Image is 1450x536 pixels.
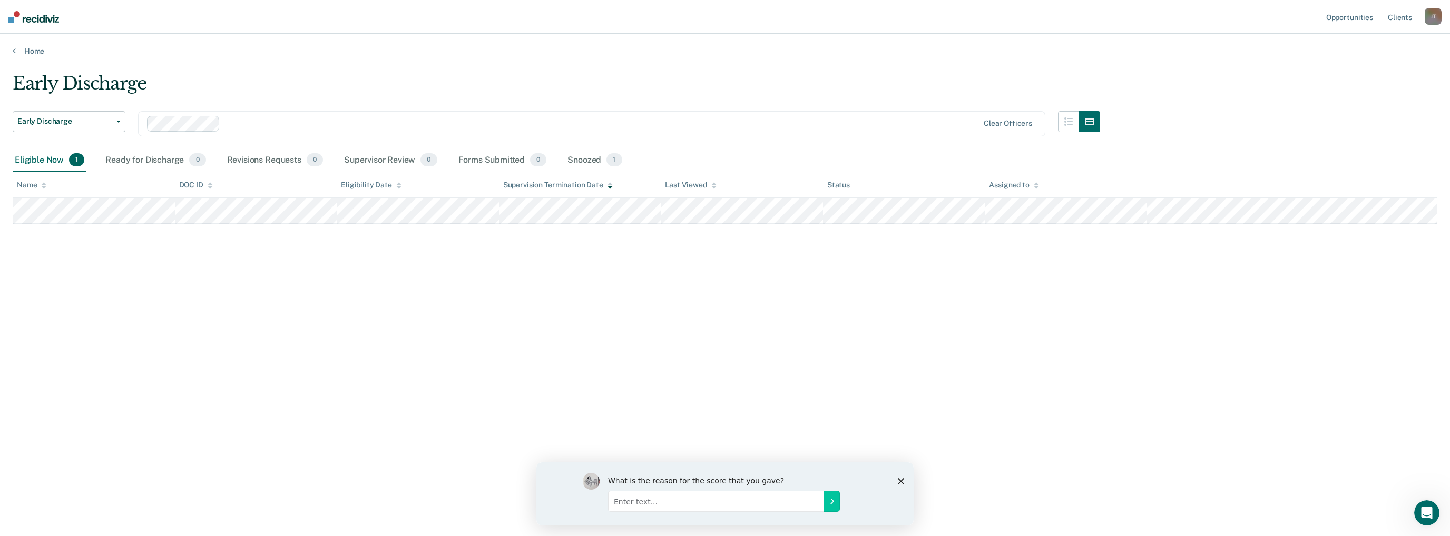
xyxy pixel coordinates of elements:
[307,153,323,167] span: 0
[827,181,850,190] div: Status
[13,46,1437,56] a: Home
[665,181,716,190] div: Last Viewed
[103,149,208,172] div: Ready for Discharge0
[1425,8,1442,25] button: JT
[606,153,622,167] span: 1
[1414,500,1439,525] iframe: Intercom live chat
[565,149,624,172] div: Snoozed1
[13,111,125,132] button: Early Discharge
[8,11,59,23] img: Recidiviz
[530,153,546,167] span: 0
[420,153,437,167] span: 0
[179,181,213,190] div: DOC ID
[342,149,439,172] div: Supervisor Review0
[17,117,112,126] span: Early Discharge
[456,149,549,172] div: Forms Submitted0
[989,181,1038,190] div: Assigned to
[17,181,46,190] div: Name
[13,73,1100,103] div: Early Discharge
[189,153,205,167] span: 0
[984,119,1032,128] div: Clear officers
[341,181,401,190] div: Eligibility Date
[13,149,86,172] div: Eligible Now1
[69,153,84,167] span: 1
[1425,8,1442,25] div: J T
[536,462,914,525] iframe: Survey by Kim from Recidiviz
[225,149,325,172] div: Revisions Requests0
[503,181,613,190] div: Supervision Termination Date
